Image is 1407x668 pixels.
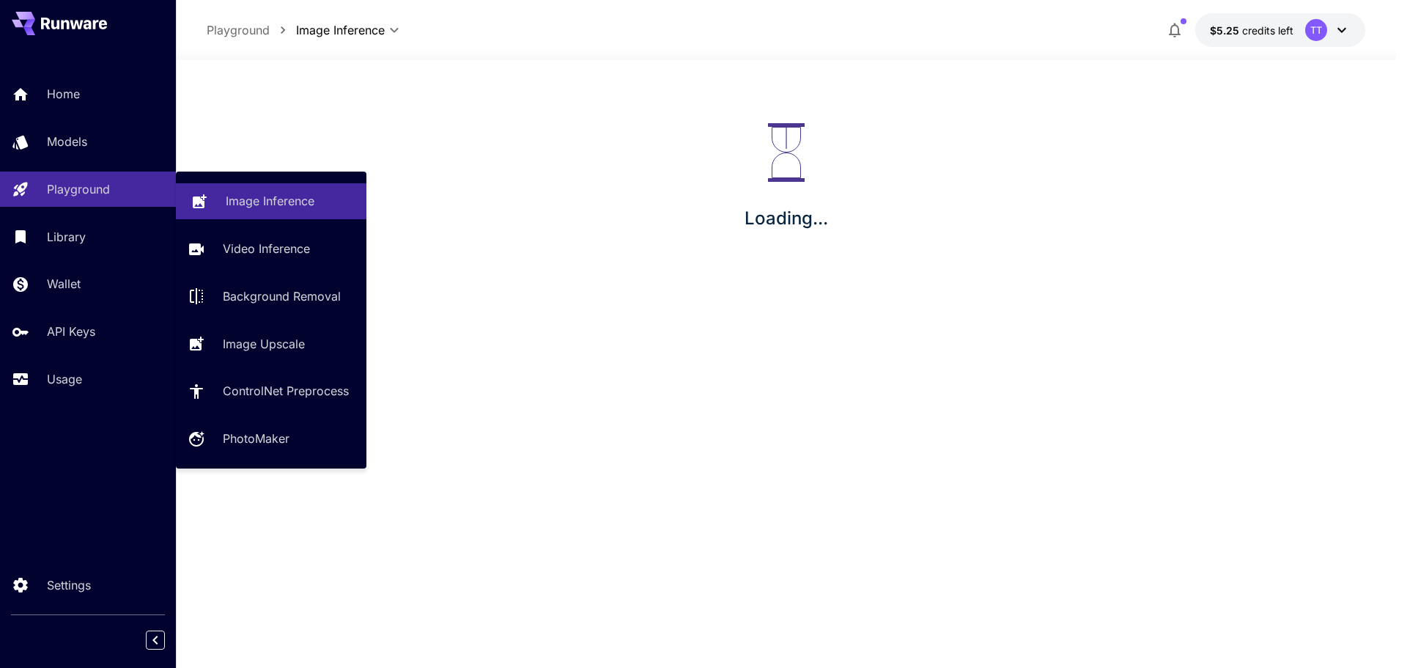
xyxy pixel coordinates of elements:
[176,373,366,409] a: ControlNet Preprocess
[1210,24,1242,37] span: $5.25
[207,21,270,39] p: Playground
[1210,23,1293,38] div: $5.2513
[47,370,82,388] p: Usage
[1305,19,1327,41] div: TT
[176,231,366,267] a: Video Inference
[47,228,86,246] p: Library
[47,180,110,198] p: Playground
[176,279,366,315] a: Background Removal
[47,275,81,293] p: Wallet
[47,133,87,150] p: Models
[296,21,385,39] span: Image Inference
[176,421,366,457] a: PhotoMaker
[223,382,349,400] p: ControlNet Preprocess
[176,326,366,361] a: Image Upscale
[223,335,305,353] p: Image Upscale
[207,21,296,39] nav: breadcrumb
[223,287,341,305] p: Background Removal
[1195,13,1365,47] button: $5.2513
[157,627,176,653] div: Collapse sidebar
[176,183,366,219] a: Image Inference
[47,576,91,594] p: Settings
[47,85,80,103] p: Home
[1242,24,1293,37] span: credits left
[226,192,314,210] p: Image Inference
[223,240,310,257] p: Video Inference
[745,205,828,232] p: Loading...
[223,430,289,447] p: PhotoMaker
[146,631,165,650] button: Collapse sidebar
[47,323,95,340] p: API Keys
